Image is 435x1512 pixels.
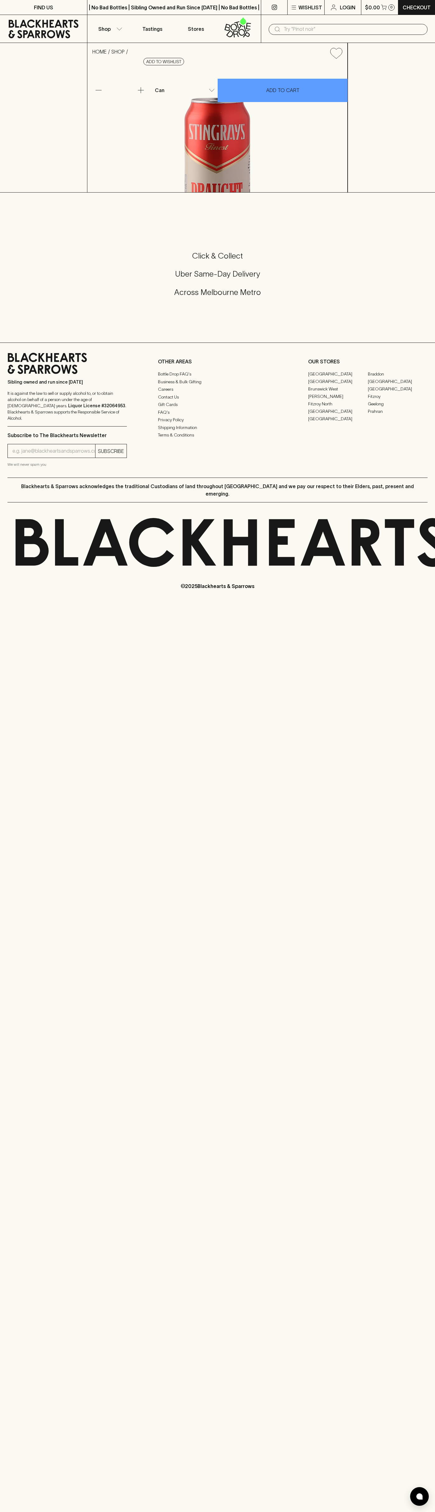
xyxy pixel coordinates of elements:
[12,483,423,497] p: Blackhearts & Sparrows acknowledges the traditional Custodians of land throughout [GEOGRAPHIC_DAT...
[403,4,431,11] p: Checkout
[368,370,428,378] a: Braddon
[143,58,184,65] button: Add to wishlist
[7,432,127,439] p: Subscribe to The Blackhearts Newsletter
[92,49,107,54] a: HOME
[188,25,204,33] p: Stores
[308,378,368,385] a: [GEOGRAPHIC_DATA]
[308,370,368,378] a: [GEOGRAPHIC_DATA]
[98,25,111,33] p: Shop
[266,86,299,94] p: ADD TO CART
[158,416,277,424] a: Privacy Policy
[390,6,393,9] p: 0
[131,15,174,43] a: Tastings
[87,64,347,192] img: 77657.png
[416,1493,423,1500] img: bubble-icon
[152,84,217,96] div: Can
[158,371,277,378] a: Bottle Drop FAQ's
[7,390,127,421] p: It is against the law to sell or supply alcohol to, or to obtain alcohol on behalf of a person un...
[308,358,428,365] p: OUR STORES
[158,401,277,408] a: Gift Cards
[98,447,124,455] p: SUBSCRIBE
[158,432,277,439] a: Terms & Conditions
[7,379,127,385] p: Sibling owned and run since [DATE]
[34,4,53,11] p: FIND US
[340,4,355,11] p: Login
[284,24,423,34] input: Try "Pinot noir"
[308,400,368,408] a: Fitzroy North
[87,15,131,43] button: Shop
[365,4,380,11] p: $0.00
[218,79,348,102] button: ADD TO CART
[111,49,125,54] a: SHOP
[308,408,368,415] a: [GEOGRAPHIC_DATA]
[368,378,428,385] a: [GEOGRAPHIC_DATA]
[68,403,125,408] strong: Liquor License #32064953
[158,386,277,393] a: Careers
[368,393,428,400] a: Fitzroy
[158,378,277,385] a: Business & Bulk Gifting
[368,385,428,393] a: [GEOGRAPHIC_DATA]
[155,86,164,94] p: Can
[158,408,277,416] a: FAQ's
[328,45,345,61] button: Add to wishlist
[158,393,277,401] a: Contact Us
[298,4,322,11] p: Wishlist
[7,251,428,261] h5: Click & Collect
[7,226,428,330] div: Call to action block
[308,415,368,422] a: [GEOGRAPHIC_DATA]
[12,446,95,456] input: e.g. jane@blackheartsandsparrows.com.au
[7,269,428,279] h5: Uber Same-Day Delivery
[158,424,277,431] a: Shipping Information
[308,393,368,400] a: [PERSON_NAME]
[95,444,127,458] button: SUBSCRIBE
[7,461,127,468] p: We will never spam you
[368,408,428,415] a: Prahran
[308,385,368,393] a: Brunswick West
[142,25,162,33] p: Tastings
[7,287,428,297] h5: Across Melbourne Metro
[174,15,218,43] a: Stores
[368,400,428,408] a: Geelong
[158,358,277,365] p: OTHER AREAS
